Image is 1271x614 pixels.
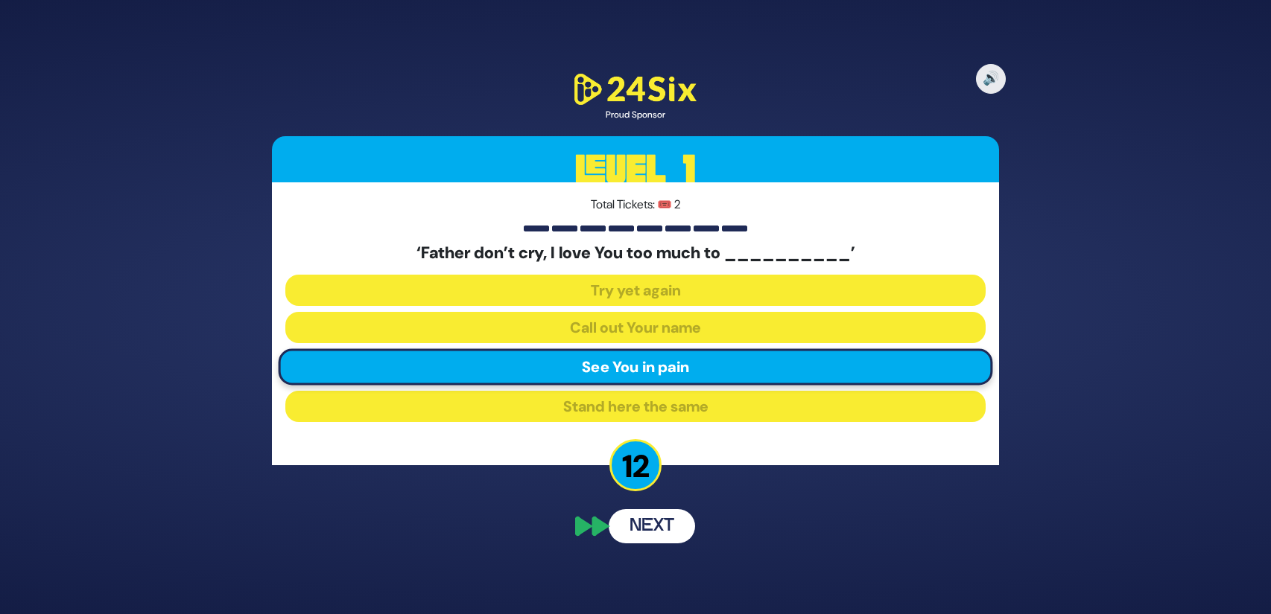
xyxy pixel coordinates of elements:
div: Proud Sponsor [568,108,703,121]
h5: ‘Father don’t cry, I love You too much to __________’ [285,243,986,263]
button: Try yet again [285,275,986,306]
p: 12 [609,439,662,491]
button: Next [609,509,695,543]
p: Total Tickets: 🎟️ 2 [285,196,986,214]
h3: Level 1 [272,136,999,203]
button: Call out Your name [285,312,986,343]
button: See You in pain [279,349,993,386]
button: Stand here the same [285,391,986,422]
button: 🔊 [976,64,1006,94]
img: 24Six [568,71,703,109]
